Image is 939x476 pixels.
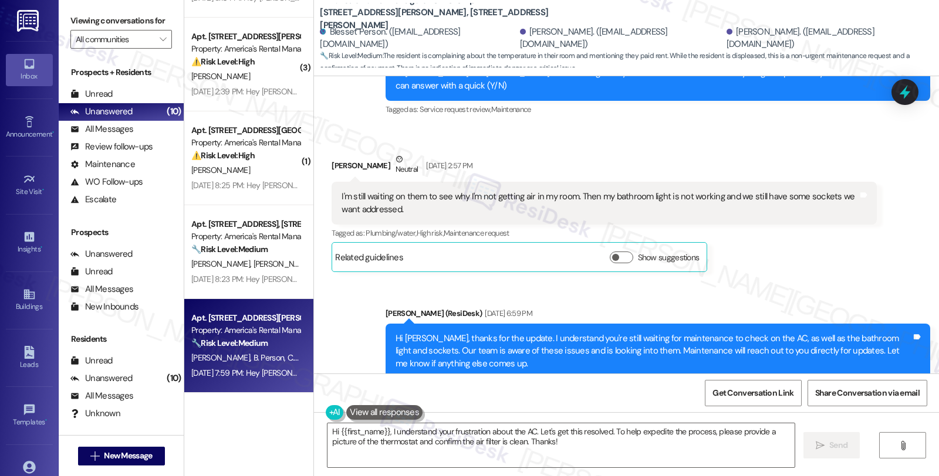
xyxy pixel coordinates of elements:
div: Prospects [59,226,184,239]
span: [PERSON_NAME] [191,259,254,269]
div: [PERSON_NAME] (ResiDesk) [386,307,930,324]
span: • [40,243,42,251]
div: (10) [164,369,184,387]
input: All communities [76,30,153,49]
div: Tagged as: [386,101,930,118]
span: [PERSON_NAME] [191,165,250,175]
span: [PERSON_NAME] [254,259,312,269]
a: Insights • [6,227,53,259]
div: I'm still waiting on them to see why I'm not getting air in my room. Then my bathroom light is no... [342,191,857,216]
span: [PERSON_NAME] [191,352,254,363]
div: Hi [PERSON_NAME], thanks for the update. I understand you're still waiting for maintenance to che... [396,332,911,370]
a: Buildings [6,284,53,316]
div: Apt. [STREET_ADDRESS][GEOGRAPHIC_DATA][PERSON_NAME][STREET_ADDRESS][PERSON_NAME] [191,124,300,137]
span: • [52,128,54,137]
span: Service request review , [420,104,491,114]
span: B. Person [254,352,288,363]
span: • [45,416,47,424]
div: Tagged as: [332,225,876,242]
div: [DATE] 2:39 PM: Hey [PERSON_NAME], we appreciate your text! We'll be back at 11AM to help you out... [191,86,710,97]
div: (10) [164,103,184,121]
strong: ⚠️ Risk Level: High [191,150,255,161]
div: Apt. [STREET_ADDRESS], [STREET_ADDRESS] [191,218,300,230]
div: Property: America's Rental Managers Portfolio [191,230,300,243]
strong: 🔧 Risk Level: Medium [191,338,268,348]
div: Unanswered [70,106,133,118]
span: [PERSON_NAME] [191,71,250,81]
div: Unanswered [70,372,133,385]
a: Templates • [6,400,53,431]
div: Review follow-ups [70,141,153,153]
div: WO Follow-ups [70,176,143,188]
a: Leads [6,342,53,374]
div: Apt. [STREET_ADDRESS][PERSON_NAME], [STREET_ADDRESS][PERSON_NAME] [191,312,300,324]
div: [DATE] 2:57 PM [423,159,472,172]
div: [DATE] 8:23 PM: Hey [PERSON_NAME] and [PERSON_NAME], we appreciate your text! We'll be back at 11... [191,274,786,284]
div: [DATE] 8:25 PM: Hey [PERSON_NAME], we appreciate your text! We'll be back at 11AM to help you out... [191,180,710,191]
label: Viewing conversations for [70,12,172,30]
strong: 🔧 Risk Level: Medium [191,244,268,254]
div: Unknown [70,407,120,420]
img: ResiDesk Logo [17,10,41,32]
a: Site Visit • [6,169,53,201]
div: Property: America's Rental Managers Portfolio [191,43,300,55]
div: [PERSON_NAME]. ([EMAIL_ADDRESS][DOMAIN_NAME]) [727,26,930,51]
div: Property: America's Rental Managers Portfolio [191,324,300,336]
div: [DATE] 7:59 PM: Hey [PERSON_NAME] and [PERSON_NAME], we appreciate your text! We'll be back at 11... [191,368,786,378]
span: New Message [104,450,152,462]
div: Property: America's Rental Managers Portfolio [191,137,300,149]
div: Hi [PERSON_NAME] and [PERSON_NAME]! I'm checking in on your latest work order. Was everything com... [396,67,911,92]
div: Unread [70,266,113,278]
div: Neutral [393,153,420,178]
div: Unread [70,355,113,367]
div: New Inbounds [70,301,139,313]
div: All Messages [70,123,133,135]
i:  [160,35,166,44]
button: Get Conversation Link [705,380,801,406]
span: C. Personsr [288,352,326,363]
span: • [42,186,44,194]
div: Residents [59,333,184,345]
div: Escalate [70,193,116,206]
button: Send [803,432,860,458]
label: Show suggestions [638,251,700,264]
div: Related guidelines [335,251,403,268]
button: New Message [78,447,165,465]
div: Prospects + Residents [59,66,184,79]
div: Apt. [STREET_ADDRESS][PERSON_NAME], [STREET_ADDRESS][PERSON_NAME] [191,30,300,43]
span: Get Conversation Link [712,387,793,399]
span: Send [829,439,847,451]
i:  [899,441,907,450]
div: Maintenance [70,158,135,171]
div: Blesset Person. ([EMAIL_ADDRESS][DOMAIN_NAME]) [320,26,516,51]
span: : The resident is complaining about the temperature in their room and mentioning they paid rent. ... [320,50,939,75]
div: [PERSON_NAME]. ([EMAIL_ADDRESS][DOMAIN_NAME]) [520,26,724,51]
div: All Messages [70,283,133,295]
div: Unread [70,88,113,100]
div: [DATE] 6:59 PM [482,307,532,319]
span: Maintenance request [444,228,509,238]
strong: 🔧 Risk Level: Medium [320,51,382,60]
span: Plumbing/water , [366,228,416,238]
span: Maintenance [491,104,531,114]
div: Unanswered [70,248,133,260]
textarea: Hi {{first_name}}, I understand your frustration about the AC. Let's get this resolved. To help e... [327,423,795,467]
i:  [90,451,99,461]
div: All Messages [70,390,133,402]
strong: ⚠️ Risk Level: High [191,56,255,67]
span: Share Conversation via email [815,387,920,399]
button: Share Conversation via email [808,380,927,406]
a: Inbox [6,54,53,86]
span: High risk , [417,228,444,238]
div: [PERSON_NAME] [332,153,876,182]
i:  [816,441,825,450]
